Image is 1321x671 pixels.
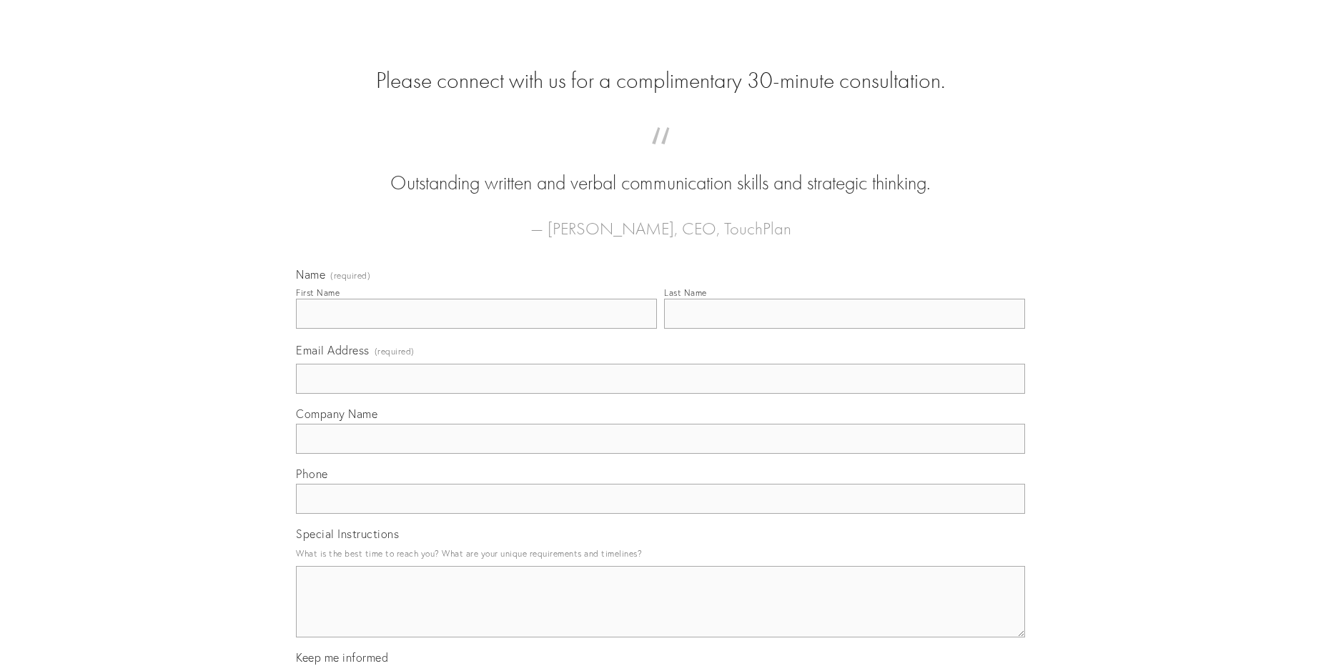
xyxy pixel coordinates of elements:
figcaption: — [PERSON_NAME], CEO, TouchPlan [319,197,1002,243]
h2: Please connect with us for a complimentary 30-minute consultation. [296,67,1025,94]
span: Email Address [296,343,370,357]
span: Keep me informed [296,650,388,665]
blockquote: Outstanding written and verbal communication skills and strategic thinking. [319,141,1002,197]
span: (required) [375,342,415,361]
span: “ [319,141,1002,169]
span: Company Name [296,407,377,421]
div: Last Name [664,287,707,298]
span: Phone [296,467,328,481]
div: First Name [296,287,340,298]
span: (required) [330,272,370,280]
p: What is the best time to reach you? What are your unique requirements and timelines? [296,544,1025,563]
span: Special Instructions [296,527,399,541]
span: Name [296,267,325,282]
